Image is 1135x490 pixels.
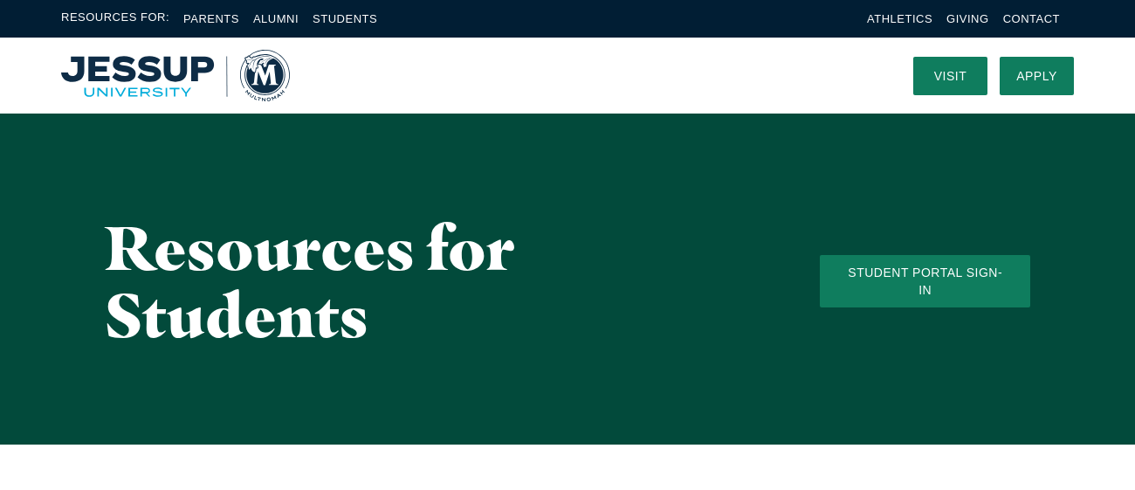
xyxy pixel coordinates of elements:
[313,12,377,25] a: Students
[253,12,299,25] a: Alumni
[867,12,932,25] a: Athletics
[1000,57,1074,95] a: Apply
[913,57,987,95] a: Visit
[183,12,239,25] a: Parents
[61,50,290,101] a: Home
[820,255,1030,307] a: Student Portal Sign-In
[105,214,750,349] h1: Resources for Students
[946,12,989,25] a: Giving
[61,9,169,29] span: Resources For:
[1003,12,1060,25] a: Contact
[61,50,290,101] img: Multnomah University Logo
